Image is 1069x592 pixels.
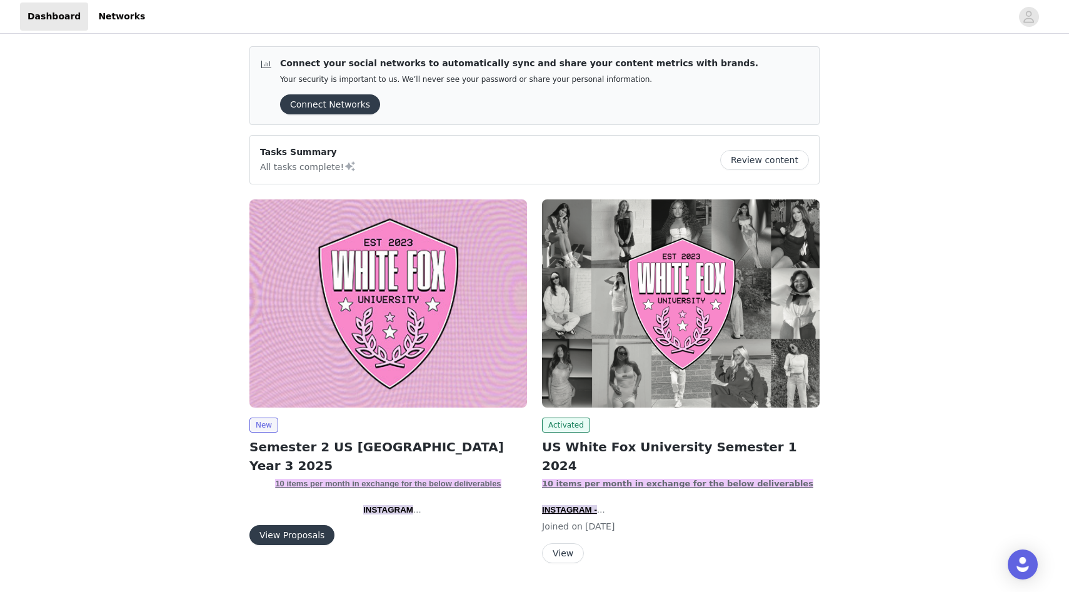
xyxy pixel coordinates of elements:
[20,3,88,31] a: Dashboard
[260,159,356,174] p: All tasks complete!
[249,438,527,475] h2: Semester 2 US [GEOGRAPHIC_DATA] Year 3 2025
[260,146,356,159] p: Tasks Summary
[542,438,820,475] h2: US White Fox University Semester 1 2024
[1023,7,1035,27] div: avatar
[249,525,334,545] button: View Proposals
[542,418,590,433] span: Activated
[1008,549,1038,579] div: Open Intercom Messenger
[363,505,413,514] span: INSTAGRAM
[249,199,527,408] img: White Fox Boutique AUS
[542,505,597,514] span: INSTAGRAM -
[249,531,334,540] a: View Proposals
[542,549,584,558] a: View
[280,57,758,70] p: Connect your social networks to automatically sync and share your content metrics with brands.
[542,199,820,408] img: White Fox Boutique USA
[585,521,615,531] span: [DATE]
[720,150,809,170] button: Review content
[280,75,758,84] p: Your security is important to us. We’ll never see your password or share your personal information.
[542,479,813,488] strong: 10 items per month in exchange for the below deliverables
[275,479,501,488] strong: 10 items per month in exchange for the below deliverables
[542,521,583,531] span: Joined on
[91,3,153,31] a: Networks
[280,94,380,114] button: Connect Networks
[249,418,278,433] span: New
[542,543,584,563] button: View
